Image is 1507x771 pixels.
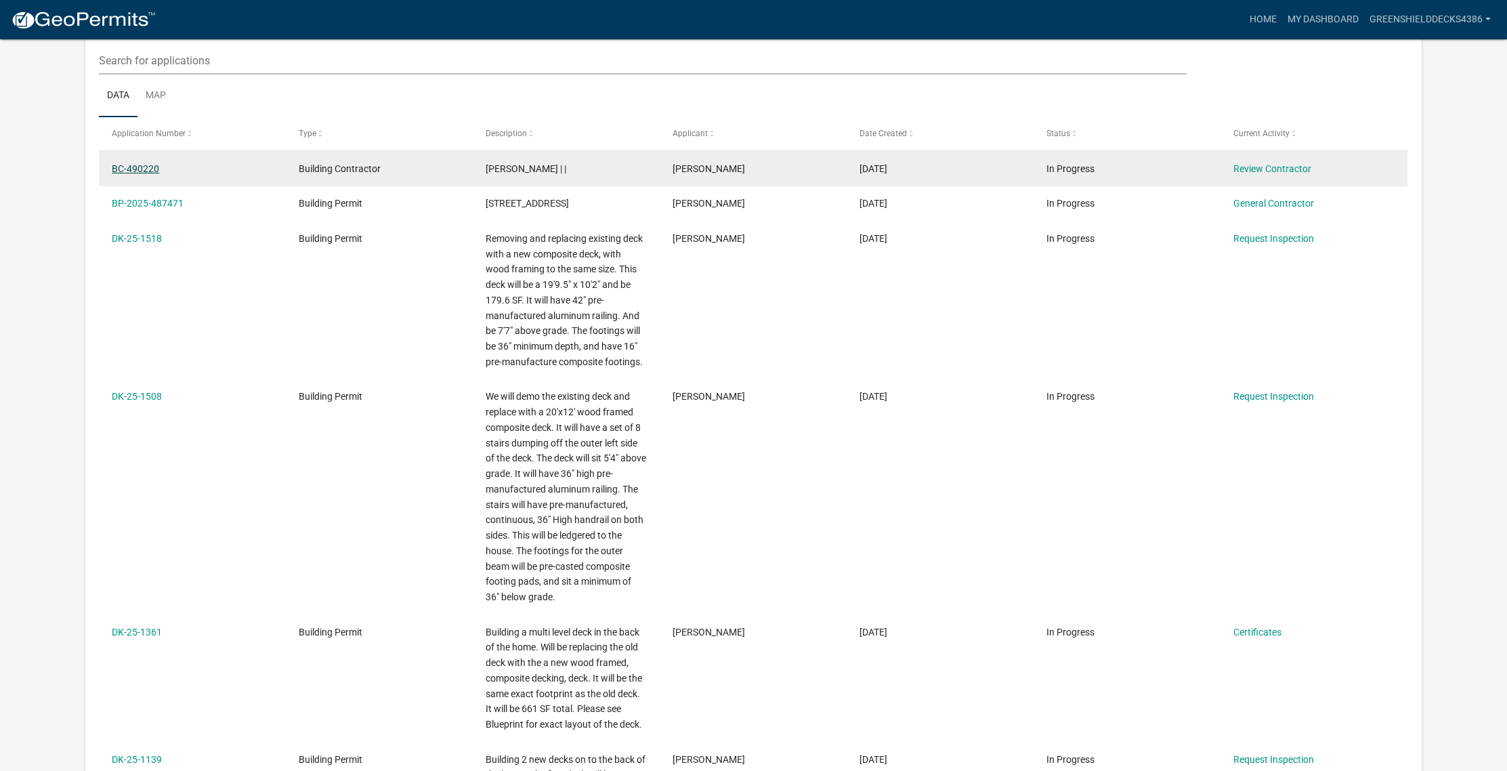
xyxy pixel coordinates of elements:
[486,233,643,367] span: Removing and replacing existing deck with a new composite deck, with wood framing to the same siz...
[299,129,316,138] span: Type
[1233,198,1314,209] a: General Contractor
[673,129,708,138] span: Applicant
[112,163,159,174] a: BC-490220
[1233,163,1311,174] a: Review Contractor
[286,117,473,150] datatable-header-cell: Type
[1233,627,1281,638] a: Certificates
[299,754,362,765] span: Building Permit
[486,391,646,602] span: We will demo the existing deck and replace with a 20'x12' wood framed composite deck. It will hav...
[859,198,887,209] span: 10/03/2025
[859,627,887,638] span: 07/25/2025
[112,233,162,244] a: DK-25-1518
[859,129,907,138] span: Date Created
[112,754,162,765] a: DK-25-1139
[112,627,162,638] a: DK-25-1361
[299,627,362,638] span: Building Permit
[486,198,569,209] span: 2681 Clarendon CtValparaiso
[1364,7,1496,33] a: GreenShieldDecks4386
[99,75,137,118] a: Data
[673,391,745,402] span: ADAM ROUGHT
[486,163,566,174] span: ADAM ROUGHT | |
[1233,754,1314,765] a: Request Inspection
[1233,129,1290,138] span: Current Activity
[859,754,887,765] span: 06/26/2025
[859,233,887,244] span: 08/14/2025
[1046,129,1070,138] span: Status
[1282,7,1364,33] a: My Dashboard
[673,627,745,638] span: ADAM ROUGHT
[99,47,1186,75] input: Search for applications
[673,163,745,174] span: ADAM ROUGHT
[1046,391,1095,402] span: In Progress
[99,117,286,150] datatable-header-cell: Application Number
[1244,7,1282,33] a: Home
[486,129,527,138] span: Description
[1034,117,1221,150] datatable-header-cell: Status
[859,391,887,402] span: 08/13/2025
[673,754,745,765] span: ADAM ROUGHT
[1221,117,1407,150] datatable-header-cell: Current Activity
[112,391,162,402] a: DK-25-1508
[859,163,887,174] span: 10/09/2025
[299,163,381,174] span: Building Contractor
[1046,163,1095,174] span: In Progress
[137,75,174,118] a: Map
[1046,233,1095,244] span: In Progress
[473,117,660,150] datatable-header-cell: Description
[112,129,186,138] span: Application Number
[1233,391,1314,402] a: Request Inspection
[1046,754,1095,765] span: In Progress
[299,198,362,209] span: Building Permit
[847,117,1034,150] datatable-header-cell: Date Created
[1233,233,1314,244] a: Request Inspection
[673,233,745,244] span: ADAM ROUGHT
[1046,198,1095,209] span: In Progress
[1046,627,1095,638] span: In Progress
[112,198,184,209] a: BP-2025-487471
[486,627,642,730] span: Building a multi level deck in the back of the home. Will be replacing the old deck with the a ne...
[660,117,847,150] datatable-header-cell: Applicant
[299,233,362,244] span: Building Permit
[299,391,362,402] span: Building Permit
[673,198,745,209] span: ADAM ROUGHT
